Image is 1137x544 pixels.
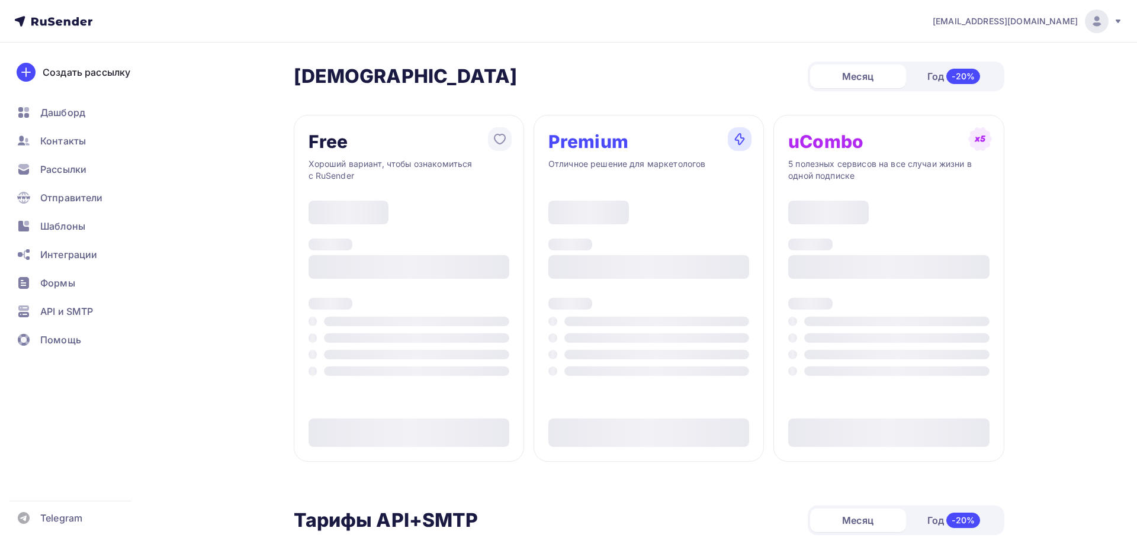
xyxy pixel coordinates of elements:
span: [EMAIL_ADDRESS][DOMAIN_NAME] [933,15,1078,27]
span: Дашборд [40,105,85,120]
div: Premium [548,132,628,151]
div: 5 полезных сервисов на все случаи жизни в одной подписке [788,158,989,182]
span: Отправители [40,191,103,205]
a: Шаблоны [9,214,150,238]
div: Месяц [810,508,906,532]
h2: [DEMOGRAPHIC_DATA] [294,65,518,88]
span: Помощь [40,333,81,347]
span: Шаблоны [40,219,85,233]
a: Дашборд [9,101,150,124]
div: Free [309,132,348,151]
a: Рассылки [9,157,150,181]
div: Месяц [810,65,906,88]
a: Формы [9,271,150,295]
span: Контакты [40,134,86,148]
div: Год [906,64,1002,89]
span: API и SMTP [40,304,93,318]
span: Telegram [40,511,82,525]
a: Контакты [9,129,150,153]
div: -20% [946,69,980,84]
a: Отправители [9,186,150,210]
div: Отличное решение для маркетологов [548,158,749,182]
span: Формы [40,276,75,290]
a: [EMAIL_ADDRESS][DOMAIN_NAME] [933,9,1123,33]
div: Хороший вариант, чтобы ознакомиться с RuSender [309,158,509,182]
div: -20% [946,513,980,528]
div: uCombo [788,132,863,151]
h2: Тарифы API+SMTP [294,508,478,532]
div: Год [906,508,1002,533]
span: Рассылки [40,162,86,176]
span: Интеграции [40,247,97,262]
div: Создать рассылку [43,65,130,79]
